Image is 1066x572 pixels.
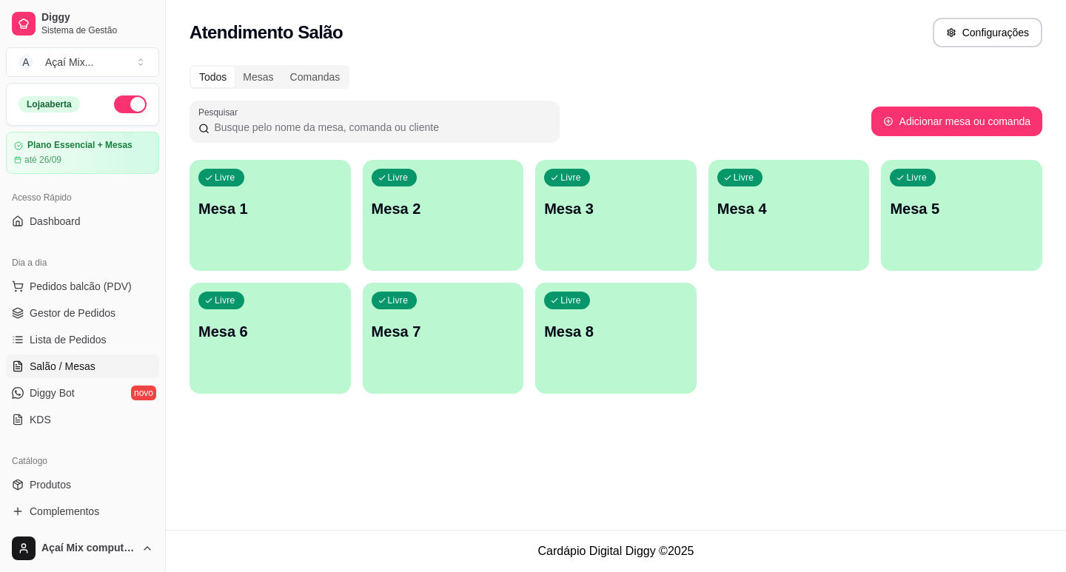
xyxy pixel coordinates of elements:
span: A [19,55,33,70]
a: Gestor de Pedidos [6,301,159,325]
p: Livre [215,295,235,306]
input: Pesquisar [209,120,551,135]
p: Mesa 5 [890,198,1033,219]
p: Mesa 6 [198,321,342,342]
span: Produtos [30,477,71,492]
button: Pedidos balcão (PDV) [6,275,159,298]
p: Mesa 8 [544,321,688,342]
p: Livre [215,172,235,184]
span: Sistema de Gestão [41,24,153,36]
button: Select a team [6,47,159,77]
span: Salão / Mesas [30,359,95,374]
p: Mesa 2 [372,198,515,219]
button: LivreMesa 1 [190,160,351,271]
label: Pesquisar [198,106,243,118]
button: Adicionar mesa ou comanda [871,107,1042,136]
div: Dia a dia [6,251,159,275]
button: Açaí Mix computador [6,531,159,566]
p: Livre [734,172,754,184]
a: Salão / Mesas [6,354,159,378]
p: Livre [388,295,409,306]
button: Alterar Status [114,95,147,113]
span: Diggy Bot [30,386,75,400]
span: Dashboard [30,214,81,229]
span: Diggy [41,11,153,24]
span: Pedidos balcão (PDV) [30,279,132,294]
article: Plano Essencial + Mesas [27,140,133,151]
div: Todos [191,67,235,87]
button: LivreMesa 4 [708,160,870,271]
p: Livre [906,172,927,184]
p: Mesa 1 [198,198,342,219]
button: LivreMesa 3 [535,160,697,271]
div: Açaí Mix ... [45,55,93,70]
p: Mesa 7 [372,321,515,342]
button: LivreMesa 5 [881,160,1042,271]
a: Lista de Pedidos [6,328,159,351]
div: Comandas [282,67,349,87]
button: LivreMesa 7 [363,283,524,394]
button: LivreMesa 8 [535,283,697,394]
a: Plano Essencial + Mesasaté 26/09 [6,132,159,174]
a: Dashboard [6,209,159,233]
a: KDS [6,408,159,431]
span: Açaí Mix computador [41,542,135,555]
p: Mesa 3 [544,198,688,219]
p: Livre [388,172,409,184]
a: Diggy Botnovo [6,381,159,405]
div: Acesso Rápido [6,186,159,209]
p: Livre [560,295,581,306]
div: Loja aberta [19,96,80,112]
button: LivreMesa 6 [190,283,351,394]
footer: Cardápio Digital Diggy © 2025 [166,530,1066,572]
span: Complementos [30,504,99,519]
h2: Atendimento Salão [190,21,343,44]
a: Complementos [6,499,159,523]
a: DiggySistema de Gestão [6,6,159,41]
button: Configurações [933,18,1042,47]
span: Gestor de Pedidos [30,306,115,320]
article: até 26/09 [24,154,61,166]
span: KDS [30,412,51,427]
a: Produtos [6,473,159,497]
button: LivreMesa 2 [363,160,524,271]
div: Mesas [235,67,281,87]
p: Livre [560,172,581,184]
span: Lista de Pedidos [30,332,107,347]
p: Mesa 4 [717,198,861,219]
div: Catálogo [6,449,159,473]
